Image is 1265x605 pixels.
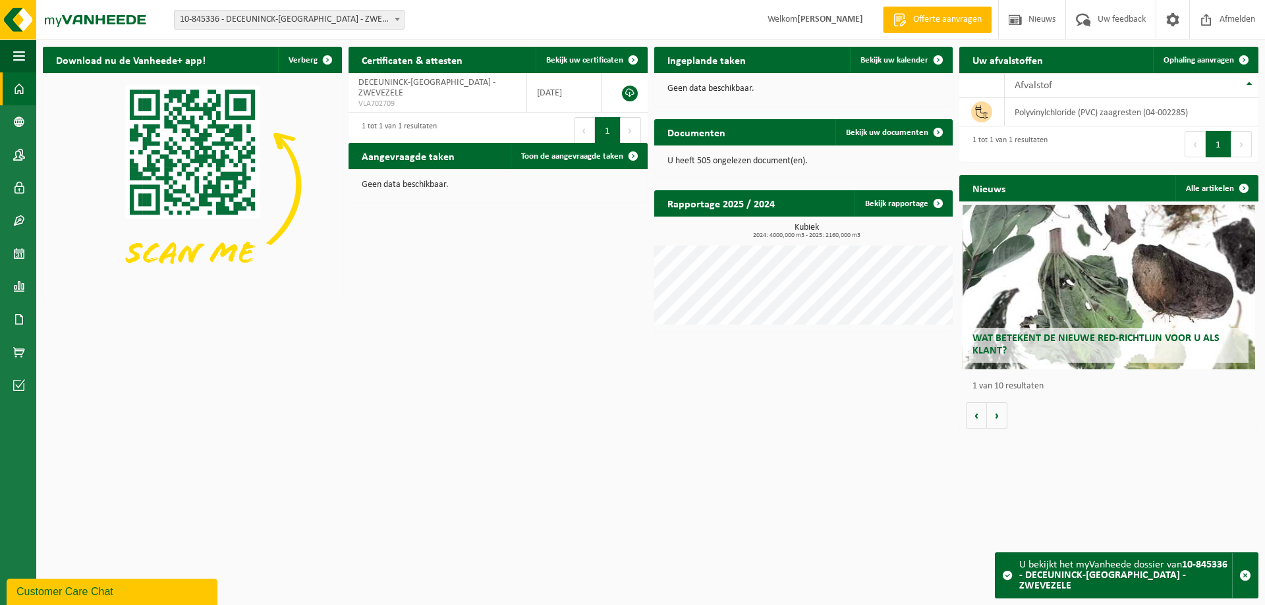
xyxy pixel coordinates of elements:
button: Verberg [278,47,341,73]
p: 1 van 10 resultaten [972,382,1252,391]
td: polyvinylchloride (PVC) zaagresten (04-002285) [1005,98,1258,126]
a: Bekijk uw certificaten [536,47,646,73]
a: Bekijk uw kalender [850,47,951,73]
h2: Uw afvalstoffen [959,47,1056,72]
span: Bekijk uw certificaten [546,56,623,65]
button: Next [621,117,641,144]
span: VLA702709 [358,99,517,109]
a: Alle artikelen [1175,175,1257,201]
span: Bekijk uw kalender [860,56,928,65]
span: Afvalstof [1015,80,1052,91]
h2: Nieuws [959,175,1019,201]
div: U bekijkt het myVanheede dossier van [1019,553,1232,598]
button: 1 [1206,131,1231,157]
button: Vorige [966,402,987,429]
p: Geen data beschikbaar. [362,180,634,190]
h2: Ingeplande taken [654,47,759,72]
span: Verberg [289,56,318,65]
a: Ophaling aanvragen [1153,47,1257,73]
div: 1 tot 1 van 1 resultaten [355,116,437,145]
span: DECEUNINCK-[GEOGRAPHIC_DATA] - ZWEVEZELE [358,78,495,98]
h2: Download nu de Vanheede+ app! [43,47,219,72]
img: Download de VHEPlus App [43,73,342,297]
span: Wat betekent de nieuwe RED-richtlijn voor u als klant? [972,333,1220,356]
h2: Rapportage 2025 / 2024 [654,190,788,216]
button: Previous [574,117,595,144]
button: Next [1231,131,1252,157]
span: Bekijk uw documenten [846,128,928,137]
span: 10-845336 - DECEUNINCK-VIENNE - ZWEVEZELE [175,11,404,29]
span: Toon de aangevraagde taken [521,152,623,161]
a: Wat betekent de nieuwe RED-richtlijn voor u als klant? [963,205,1256,369]
a: Bekijk rapportage [855,190,951,217]
h2: Documenten [654,119,739,145]
td: [DATE] [527,73,602,113]
button: 1 [595,117,621,144]
h2: Certificaten & attesten [349,47,476,72]
a: Toon de aangevraagde taken [511,143,646,169]
h2: Aangevraagde taken [349,143,468,169]
strong: 10-845336 - DECEUNINCK-[GEOGRAPHIC_DATA] - ZWEVEZELE [1019,560,1227,591]
button: Previous [1185,131,1206,157]
button: Volgende [987,402,1007,429]
span: 10-845336 - DECEUNINCK-VIENNE - ZWEVEZELE [174,10,405,30]
a: Bekijk uw documenten [835,119,951,145]
strong: [PERSON_NAME] [797,14,863,24]
div: 1 tot 1 van 1 resultaten [966,130,1048,159]
iframe: chat widget [7,576,220,605]
span: Ophaling aanvragen [1164,56,1234,65]
a: Offerte aanvragen [883,7,992,33]
p: U heeft 505 ongelezen document(en). [667,157,940,166]
h3: Kubiek [661,223,953,239]
p: Geen data beschikbaar. [667,84,940,93]
span: 2024: 4000,000 m3 - 2025: 2160,000 m3 [661,232,953,239]
span: Offerte aanvragen [910,13,985,26]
